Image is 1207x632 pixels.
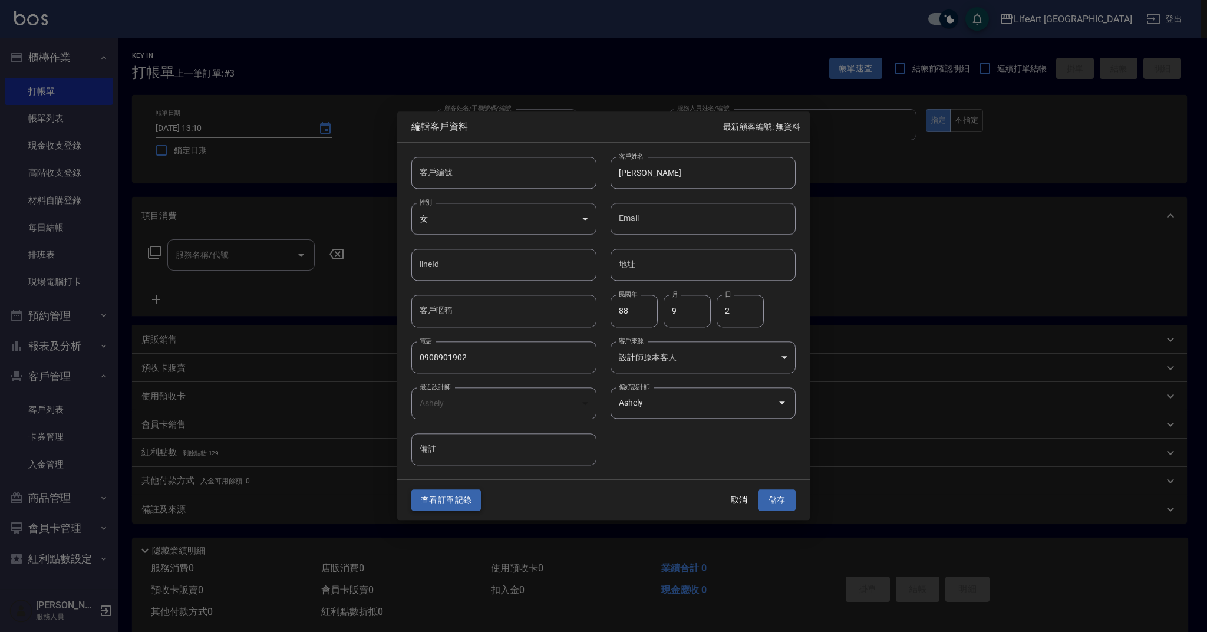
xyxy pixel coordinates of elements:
label: 客戶姓名 [619,152,644,160]
button: Open [773,394,792,413]
div: 女 [411,203,596,235]
div: Ashely [411,387,596,419]
label: 最近設計師 [420,382,450,391]
span: 編輯客戶資料 [411,121,723,133]
button: 取消 [720,489,758,511]
label: 民國年 [619,290,637,299]
label: 電話 [420,336,432,345]
label: 月 [672,290,678,299]
button: 查看訂單記錄 [411,489,481,511]
button: 儲存 [758,489,796,511]
label: 日 [725,290,731,299]
p: 最新顧客編號: 無資料 [723,121,800,133]
label: 偏好設計師 [619,382,649,391]
div: 設計師原本客人 [611,341,796,373]
label: 性別 [420,197,432,206]
label: 客戶來源 [619,336,644,345]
